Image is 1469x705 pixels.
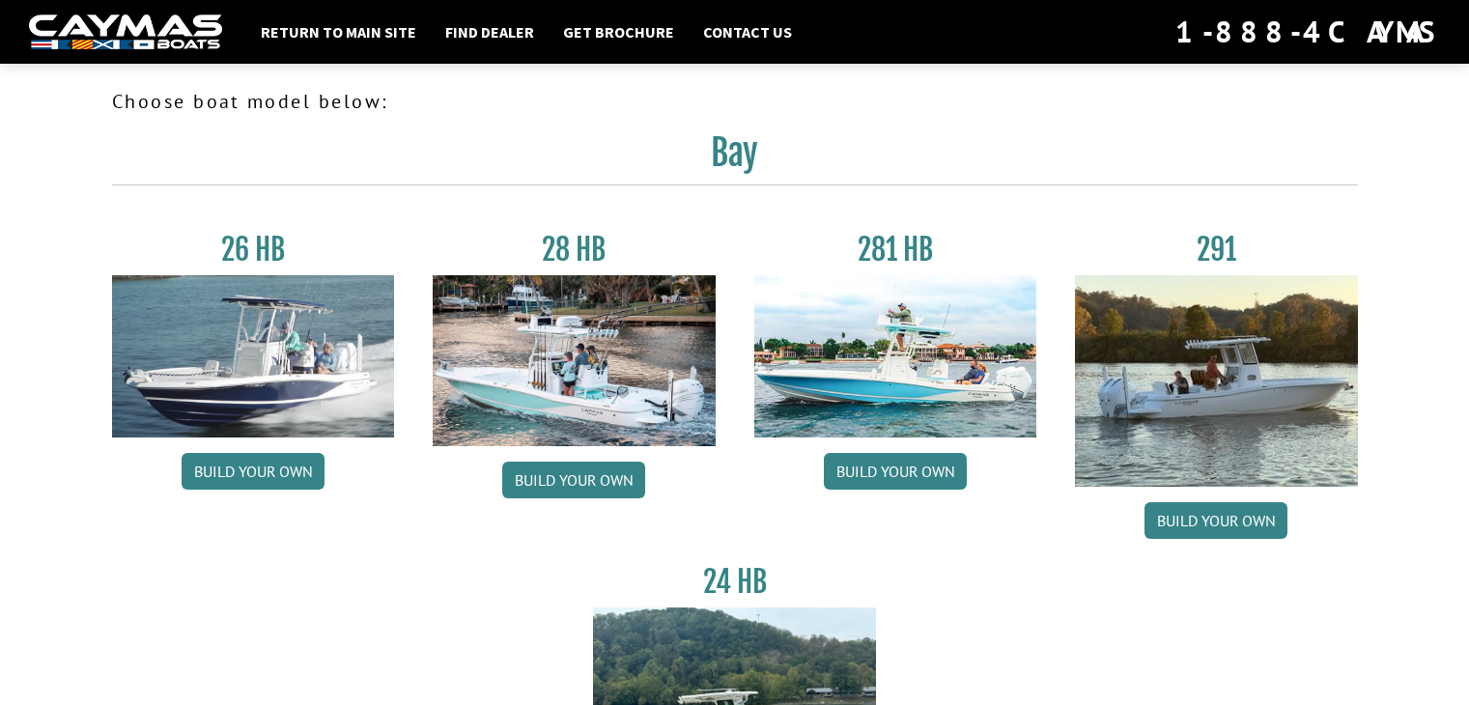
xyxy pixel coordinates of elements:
a: Find Dealer [436,19,544,44]
a: Contact Us [693,19,802,44]
img: 28-hb-twin.jpg [754,275,1037,437]
h3: 24 HB [593,564,876,600]
img: white-logo-c9c8dbefe5ff5ceceb0f0178aa75bf4bb51f6bca0971e226c86eb53dfe498488.png [29,14,222,50]
img: 291_Thumbnail.jpg [1075,275,1358,487]
img: 26_new_photo_resized.jpg [112,275,395,437]
p: Choose boat model below: [112,87,1358,116]
a: Build your own [824,453,967,490]
a: Build your own [1144,502,1287,539]
h3: 26 HB [112,232,395,268]
a: Build your own [182,453,325,490]
img: 28_hb_thumbnail_for_caymas_connect.jpg [433,275,716,446]
h3: 291 [1075,232,1358,268]
div: 1-888-4CAYMAS [1175,11,1440,53]
a: Get Brochure [553,19,684,44]
a: Return to main site [251,19,426,44]
h3: 28 HB [433,232,716,268]
h3: 281 HB [754,232,1037,268]
a: Build your own [502,462,645,498]
h2: Bay [112,131,1358,185]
